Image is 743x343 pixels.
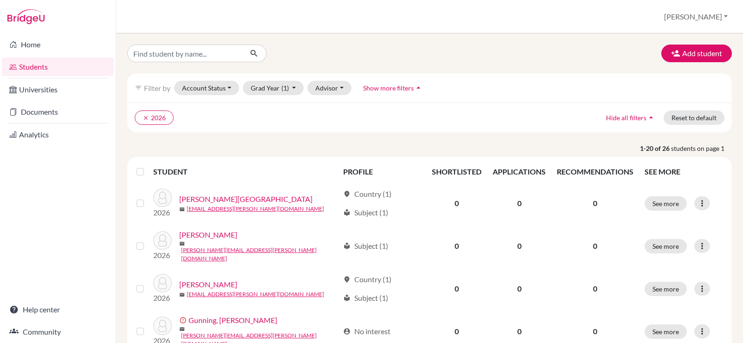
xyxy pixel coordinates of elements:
[487,224,551,268] td: 0
[243,81,304,95] button: Grad Year(1)
[343,209,351,216] span: local_library
[187,290,324,298] a: [EMAIL_ADDRESS][PERSON_NAME][DOMAIN_NAME]
[639,161,728,183] th: SEE MORE
[414,83,423,92] i: arrow_drop_up
[174,81,239,95] button: Account Status
[426,183,487,224] td: 0
[557,283,633,294] p: 0
[645,239,687,253] button: See more
[343,292,388,304] div: Subject (1)
[343,190,351,198] span: location_on
[153,292,172,304] p: 2026
[143,115,149,121] i: clear
[661,45,732,62] button: Add student
[144,84,170,92] span: Filter by
[7,9,45,24] img: Bridge-U
[426,268,487,309] td: 0
[2,300,114,319] a: Help center
[671,143,732,153] span: students on page 1
[179,279,237,290] a: [PERSON_NAME]
[127,45,242,62] input: Find student by name...
[598,110,664,125] button: Hide all filtersarrow_drop_up
[179,229,237,240] a: [PERSON_NAME]
[660,8,732,26] button: [PERSON_NAME]
[2,323,114,341] a: Community
[2,35,114,54] a: Home
[153,188,172,207] img: Ayles, Austin
[179,326,185,332] span: mail
[153,250,172,261] p: 2026
[343,240,388,252] div: Subject (1)
[487,268,551,309] td: 0
[363,84,414,92] span: Show more filters
[343,207,388,218] div: Subject (1)
[426,224,487,268] td: 0
[343,274,391,285] div: Country (1)
[281,84,289,92] span: (1)
[2,103,114,121] a: Documents
[153,207,172,218] p: 2026
[153,274,172,292] img: Domingo, Mariz
[343,294,351,302] span: local_library
[187,205,324,213] a: [EMAIL_ADDRESS][PERSON_NAME][DOMAIN_NAME]
[343,242,351,250] span: local_library
[153,161,338,183] th: STUDENT
[343,328,351,335] span: account_circle
[355,81,431,95] button: Show more filtersarrow_drop_up
[645,196,687,211] button: See more
[645,324,687,339] button: See more
[338,161,426,183] th: PROFILE
[179,292,185,298] span: mail
[487,183,551,224] td: 0
[606,114,646,122] span: Hide all filters
[153,317,172,335] img: Gunning, Lei Lani
[557,198,633,209] p: 0
[426,161,487,183] th: SHORTLISTED
[2,125,114,144] a: Analytics
[189,315,277,326] a: Gunning, [PERSON_NAME]
[2,80,114,99] a: Universities
[664,110,724,125] button: Reset to default
[179,207,185,212] span: mail
[557,240,633,252] p: 0
[645,282,687,296] button: See more
[153,231,172,250] img: Christensen, Sophia
[135,84,142,91] i: filter_list
[179,194,313,205] a: [PERSON_NAME][GEOGRAPHIC_DATA]
[343,276,351,283] span: location_on
[343,326,391,337] div: No interest
[487,161,551,183] th: APPLICATIONS
[179,317,189,324] span: error_outline
[640,143,671,153] strong: 1-20 of 26
[135,110,174,125] button: clear2026
[307,81,352,95] button: Advisor
[181,246,339,263] a: [PERSON_NAME][EMAIL_ADDRESS][PERSON_NAME][DOMAIN_NAME]
[343,188,391,200] div: Country (1)
[551,161,639,183] th: RECOMMENDATIONS
[2,58,114,76] a: Students
[557,326,633,337] p: 0
[179,241,185,246] span: mail
[646,113,656,122] i: arrow_drop_up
